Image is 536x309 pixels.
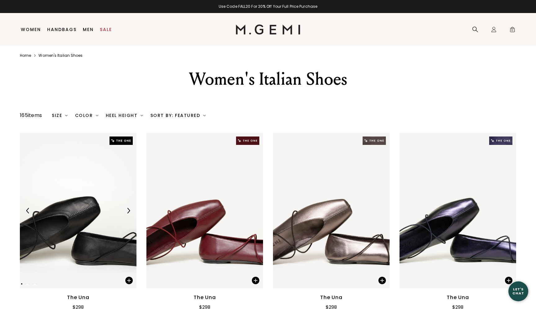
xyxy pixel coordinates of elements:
[96,114,98,117] img: chevron-down.svg
[20,53,31,58] a: Home
[146,133,263,288] img: The Una
[67,294,89,301] div: The Una
[20,112,42,119] div: 165 items
[38,53,83,58] a: Women's italian shoes
[447,294,469,301] div: The Una
[160,68,376,90] div: Women's Italian Shoes
[150,113,206,118] div: Sort By: Featured
[47,27,77,32] a: Handbags
[21,27,41,32] a: Women
[508,287,528,295] div: Let's Chat
[203,114,206,117] img: chevron-down.svg
[194,294,216,301] div: The Una
[236,25,301,34] img: M.Gemi
[400,133,516,288] img: The Una
[273,133,390,288] img: The Una
[320,294,342,301] div: The Una
[20,133,136,288] img: The Una
[126,208,131,213] img: Next Arrow
[100,27,112,32] a: Sale
[52,113,68,118] div: Size
[83,27,94,32] a: Men
[25,208,31,213] img: Previous Arrow
[106,113,143,118] div: Heel Height
[65,114,68,117] img: chevron-down.svg
[109,137,133,145] img: The One tag
[141,114,143,117] img: chevron-down.svg
[509,28,516,34] span: 0
[75,113,98,118] div: Color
